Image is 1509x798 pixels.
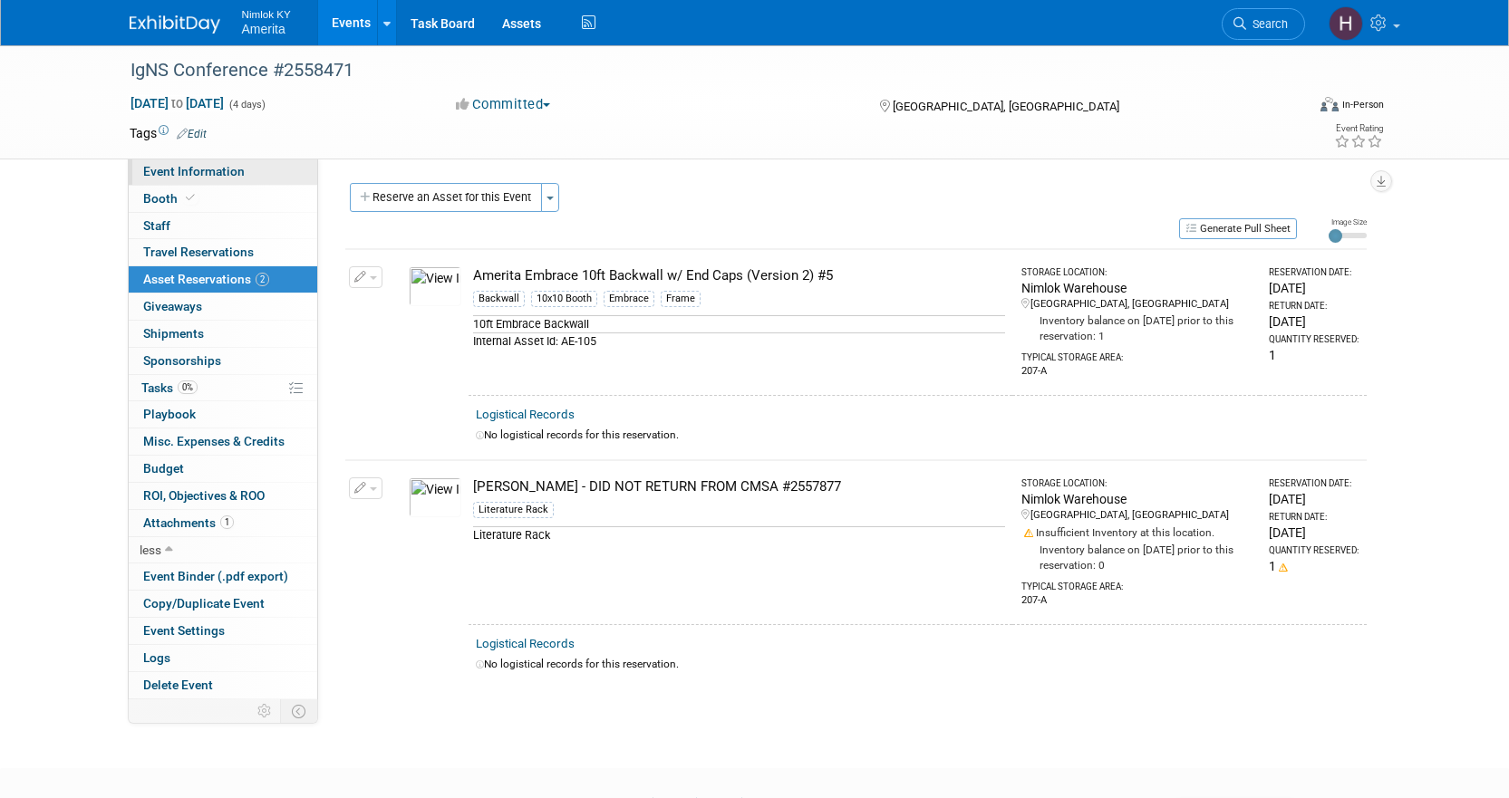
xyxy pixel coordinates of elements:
[140,543,161,557] span: less
[531,291,597,307] div: 10x10 Booth
[1269,524,1359,542] div: [DATE]
[186,193,195,203] i: Booth reservation complete
[129,239,317,265] a: Travel Reservations
[143,650,170,665] span: Logs
[129,563,317,590] a: Event Binder (.pdf export)
[1179,218,1297,239] button: Generate Pull Sheet
[1269,300,1359,312] div: Return Date:
[130,95,225,111] span: [DATE] [DATE]
[178,380,198,394] span: 0%
[129,159,317,185] a: Event Information
[129,213,317,239] a: Staff
[473,291,525,307] div: Backwall
[473,477,1005,496] div: [PERSON_NAME] - DID NOT RETURN FROM CMSA #2557877
[242,4,291,23] span: Nimlok KY
[220,515,234,529] span: 1
[143,515,234,530] span: Attachments
[476,408,575,421] a: Logistical Records
[1021,364,1253,379] div: 207-A
[227,99,266,111] span: (4 days)
[129,401,317,428] a: Playbook
[129,510,317,536] a: Attachments1
[1246,17,1288,31] span: Search
[1269,544,1359,557] div: Quantity Reserved:
[604,291,654,307] div: Embrace
[1021,344,1253,364] div: Typical Storage Area:
[1021,312,1253,344] div: Inventory balance on [DATE] prior to this reservation: 1
[1269,279,1359,297] div: [DATE]
[141,380,198,395] span: Tasks
[1269,333,1359,346] div: Quantity Reserved:
[1334,124,1383,133] div: Event Rating
[143,623,225,638] span: Event Settings
[1320,97,1339,111] img: Format-Inperson.png
[1269,557,1359,575] div: 1
[476,637,575,650] a: Logistical Records
[177,128,207,140] a: Edit
[1269,346,1359,364] div: 1
[129,483,317,509] a: ROI, Objectives & ROO
[1021,266,1253,279] div: Storage Location:
[143,353,221,368] span: Sponsorships
[129,321,317,347] a: Shipments
[143,272,269,286] span: Asset Reservations
[143,596,265,611] span: Copy/Duplicate Event
[473,502,554,518] div: Literature Rack
[129,672,317,698] a: Delete Event
[1021,477,1253,490] div: Storage Location:
[1269,490,1359,508] div: [DATE]
[130,15,220,34] img: ExhibitDay
[1329,6,1363,41] img: Hannah Durbin
[450,95,557,114] button: Committed
[143,164,245,178] span: Event Information
[476,657,1359,672] div: No logistical records for this reservation.
[169,96,186,111] span: to
[143,407,196,421] span: Playbook
[1222,8,1305,40] a: Search
[473,315,1005,332] div: 10ft Embrace Backwall
[1021,593,1253,608] div: 207-A
[1269,266,1359,279] div: Reservation Date:
[143,488,265,503] span: ROI, Objectives & ROO
[129,186,317,212] a: Booth
[129,348,317,374] a: Sponsorships
[143,434,285,448] span: Misc. Expenses & Credits
[130,124,207,142] td: Tags
[473,332,1005,350] div: Internal Asset Id: AE-105
[1021,573,1253,593] div: Typical Storage Area:
[1269,477,1359,490] div: Reservation Date:
[1341,98,1384,111] div: In-Person
[893,100,1119,113] span: [GEOGRAPHIC_DATA], [GEOGRAPHIC_DATA]
[143,218,170,233] span: Staff
[1021,508,1253,523] div: [GEOGRAPHIC_DATA], [GEOGRAPHIC_DATA]
[129,293,317,320] a: Giveaways
[473,526,1005,543] div: Literature Rack
[1329,216,1367,227] div: Image Size
[1021,523,1253,541] div: Insufficient Inventory at this location.
[409,477,461,517] img: View Images
[129,618,317,644] a: Event Settings
[1198,94,1385,121] div: Event Format
[129,428,317,455] a: Misc. Expenses & Credits
[1021,297,1253,312] div: [GEOGRAPHIC_DATA], [GEOGRAPHIC_DATA]
[242,22,285,36] span: Amerita
[143,245,254,259] span: Travel Reservations
[143,461,184,476] span: Budget
[124,54,1278,87] div: IgNS Conference #2558471
[143,678,213,692] span: Delete Event
[476,428,1359,443] div: No logistical records for this reservation.
[143,191,198,206] span: Booth
[249,699,281,723] td: Personalize Event Tab Strip
[280,699,317,723] td: Toggle Event Tabs
[1269,312,1359,331] div: [DATE]
[350,183,542,212] button: Reserve an Asset for this Event
[129,375,317,401] a: Tasks0%
[129,266,317,293] a: Asset Reservations2
[1021,541,1253,573] div: Inventory balance on [DATE] prior to this reservation: 0
[256,273,269,286] span: 2
[1269,511,1359,524] div: Return Date:
[143,569,288,583] span: Event Binder (.pdf export)
[129,591,317,617] a: Copy/Duplicate Event
[129,456,317,482] a: Budget
[1021,279,1253,297] div: Nimlok Warehouse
